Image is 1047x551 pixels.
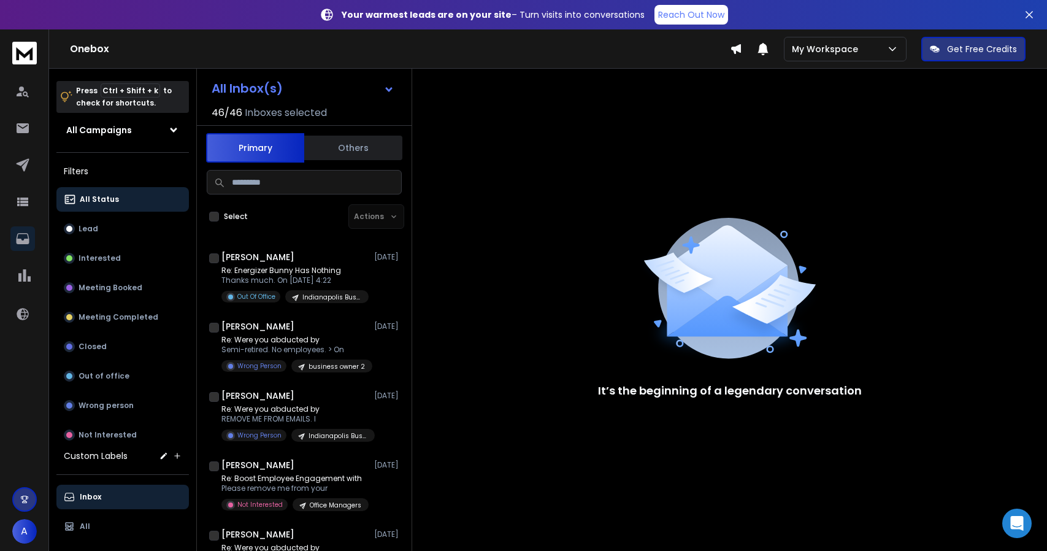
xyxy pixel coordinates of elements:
[302,293,361,302] p: Indianapolis Business Owners
[66,124,132,136] h1: All Campaigns
[79,312,158,322] p: Meeting Completed
[202,76,404,101] button: All Inbox(s)
[70,42,730,56] h1: Onebox
[792,43,863,55] p: My Workspace
[310,501,361,510] p: Office Managers
[206,133,304,163] button: Primary
[56,364,189,388] button: Out of office
[79,253,121,263] p: Interested
[56,163,189,180] h3: Filters
[212,106,242,120] span: 46 / 46
[80,195,119,204] p: All Status
[309,431,367,441] p: Indianapolis Business Owners
[237,361,282,371] p: Wrong Person
[12,519,37,544] button: A
[304,134,402,161] button: Others
[80,522,90,531] p: All
[221,459,294,471] h1: [PERSON_NAME]
[947,43,1017,55] p: Get Free Credits
[245,106,327,120] h3: Inboxes selected
[221,390,294,402] h1: [PERSON_NAME]
[598,382,862,399] p: It’s the beginning of a legendary conversation
[56,485,189,509] button: Inbox
[56,217,189,241] button: Lead
[79,371,129,381] p: Out of office
[79,283,142,293] p: Meeting Booked
[654,5,728,25] a: Reach Out Now
[309,362,365,371] p: business owner 2
[221,414,369,424] p: REMOVE ME FROM EMAILS. I
[56,187,189,212] button: All Status
[56,334,189,359] button: Closed
[658,9,724,21] p: Reach Out Now
[221,474,369,484] p: Re: Boost Employee Engagement with
[237,500,283,509] p: Not Interested
[221,275,369,285] p: Thanks much. On [DATE] 4:22
[56,393,189,418] button: Wrong person
[221,251,294,263] h1: [PERSON_NAME]
[79,401,134,410] p: Wrong person
[56,275,189,300] button: Meeting Booked
[374,252,402,262] p: [DATE]
[221,528,294,541] h1: [PERSON_NAME]
[342,9,645,21] p: – Turn visits into conversations
[79,430,137,440] p: Not Interested
[56,423,189,447] button: Not Interested
[221,345,369,355] p: Semi-retired. No employees. > On
[342,9,512,21] strong: Your warmest leads are on your site
[374,460,402,470] p: [DATE]
[221,404,369,414] p: Re: Were you abducted by
[224,212,248,222] label: Select
[921,37,1026,61] button: Get Free Credits
[64,450,128,462] h3: Custom Labels
[79,342,107,352] p: Closed
[56,305,189,329] button: Meeting Completed
[56,514,189,539] button: All
[221,320,294,333] h1: [PERSON_NAME]
[237,431,282,440] p: Wrong Person
[237,292,275,301] p: Out Of Office
[374,530,402,539] p: [DATE]
[76,85,172,109] p: Press to check for shortcuts.
[56,118,189,142] button: All Campaigns
[1002,509,1032,538] div: Open Intercom Messenger
[101,83,160,98] span: Ctrl + Shift + k
[12,42,37,64] img: logo
[79,224,98,234] p: Lead
[374,391,402,401] p: [DATE]
[212,82,283,94] h1: All Inbox(s)
[56,246,189,271] button: Interested
[80,492,101,502] p: Inbox
[221,335,369,345] p: Re: Were you abducted by
[221,266,369,275] p: Re: Energizer Bunny Has Nothing
[374,322,402,331] p: [DATE]
[221,484,369,493] p: Please remove me from your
